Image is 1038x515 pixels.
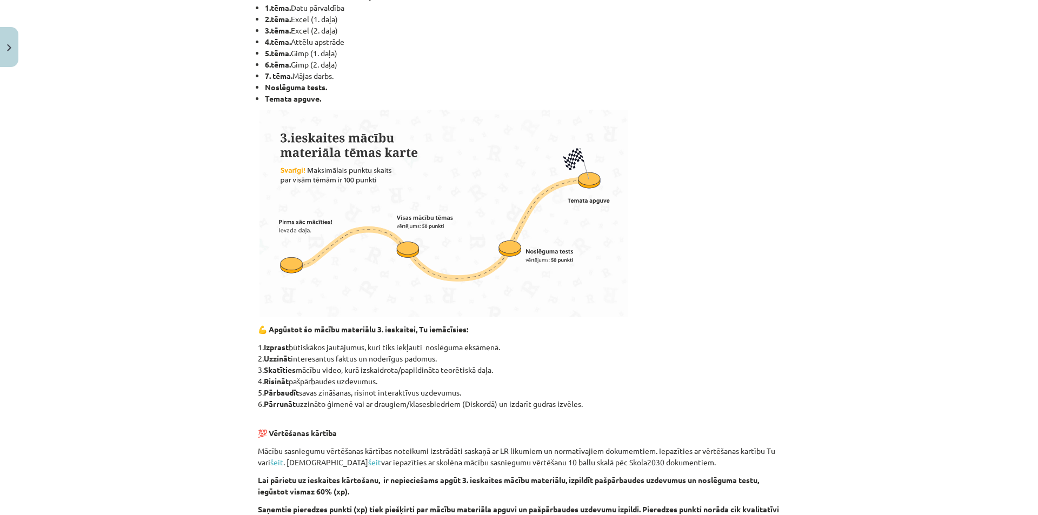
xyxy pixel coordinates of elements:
li: Excel (1. daļa) [265,14,780,25]
strong: 1.tēma. [265,3,291,12]
li: Excel (2. daļa) [265,25,780,36]
strong: 4.tēma. [265,37,291,46]
strong: Lai pārietu uz ieskaites kārtošanu, ir nepieciešams apgūt 3. ieskaites mācību materiālu, izpildīt... [258,475,759,496]
strong: Risināt [264,376,289,386]
strong: 3.tēma. [265,25,291,35]
li: Mājas darbs. [265,70,780,82]
strong: Skatīties [264,365,296,374]
a: šeit [270,457,283,467]
strong: Temata apguve. [265,93,321,103]
strong: Uzzināt [264,353,291,363]
li: Gimp (2. daļa) [265,59,780,70]
strong: 2.tēma. [265,14,291,24]
li: Attēlu apstrāde [265,36,780,48]
li: Gimp (1. daļa) [265,48,780,59]
strong: 💯 Vērtēšanas kārtība [258,428,337,438]
li: Datu pārvaldība [265,2,780,14]
strong: 💪 Apgūstot šo mācību materiālu 3. ieskaitei, Tu iemācīsies: [258,324,468,334]
img: icon-close-lesson-0947bae3869378f0d4975bcd49f059093ad1ed9edebbc8119c70593378902aed.svg [7,44,11,51]
strong: 7. tēma. [265,71,292,81]
strong: Izprast [264,342,289,352]
p: Mācību sasniegumu vērtēšanas kārtības noteikumi izstrādāti saskaņā ar LR likumiem un normatīvajie... [258,445,780,468]
strong: Noslēguma tests. [265,82,327,92]
strong: Pārbaudīt [264,387,299,397]
strong: Pārrunāt [264,399,296,409]
strong: 5.tēma. [265,48,291,58]
p: 1. būtiskākos jautājumus, kuri tiks iekļauti noslēguma eksāmenā. 2. interesantus faktus un noderī... [258,342,780,410]
a: šeit [368,457,381,467]
strong: 6.tēma. [265,59,291,69]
